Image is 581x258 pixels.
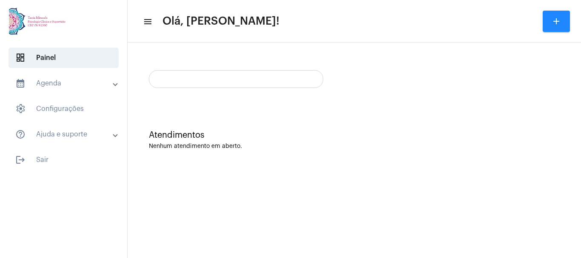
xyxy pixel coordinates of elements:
mat-expansion-panel-header: sidenav iconAjuda e suporte [5,124,127,145]
span: Configurações [9,99,119,119]
mat-icon: sidenav icon [15,78,26,88]
mat-panel-title: Agenda [15,78,114,88]
span: Sair [9,150,119,170]
mat-icon: add [551,16,561,26]
mat-panel-title: Ajuda e suporte [15,129,114,139]
mat-expansion-panel-header: sidenav iconAgenda [5,73,127,94]
mat-icon: sidenav icon [15,129,26,139]
div: Nenhum atendimento em aberto. [149,143,560,150]
span: sidenav icon [15,53,26,63]
img: 82f91219-cc54-a9e9-c892-318f5ec67ab1.jpg [7,4,70,38]
span: Olá, [PERSON_NAME]! [162,14,279,28]
span: sidenav icon [15,104,26,114]
span: Painel [9,48,119,68]
div: Atendimentos [149,130,560,140]
mat-icon: sidenav icon [143,17,151,27]
mat-icon: sidenav icon [15,155,26,165]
